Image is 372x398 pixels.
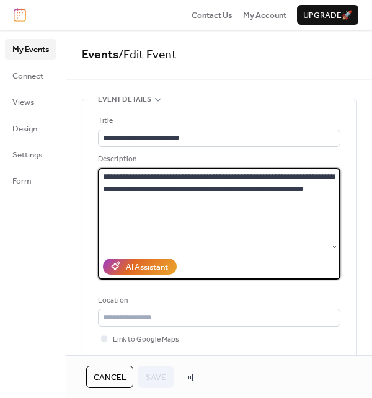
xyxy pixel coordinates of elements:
span: Event details [98,94,151,106]
div: Title [98,115,338,127]
span: / Edit Event [118,43,177,66]
span: Design [12,123,37,135]
img: logo [14,8,26,22]
span: Link to Google Maps [113,334,179,346]
button: AI Assistant [103,259,177,275]
a: Form [5,170,56,190]
a: Contact Us [192,9,232,21]
a: Design [5,118,56,138]
a: My Account [243,9,286,21]
a: Events [82,43,118,66]
span: Views [12,96,34,108]
div: Location [98,294,338,307]
div: Description [98,153,338,166]
span: Contact Us [192,9,232,22]
span: Form [12,175,32,187]
div: AI Assistant [126,261,168,273]
button: Cancel [86,366,133,388]
span: Cancel [94,371,126,384]
button: Upgrade🚀 [297,5,358,25]
a: Views [5,92,56,112]
span: Upgrade 🚀 [303,9,352,22]
a: Settings [5,144,56,164]
span: My Events [12,43,49,56]
span: Settings [12,149,42,161]
span: Connect [12,70,43,82]
a: Connect [5,66,56,86]
a: My Events [5,39,56,59]
span: My Account [243,9,286,22]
